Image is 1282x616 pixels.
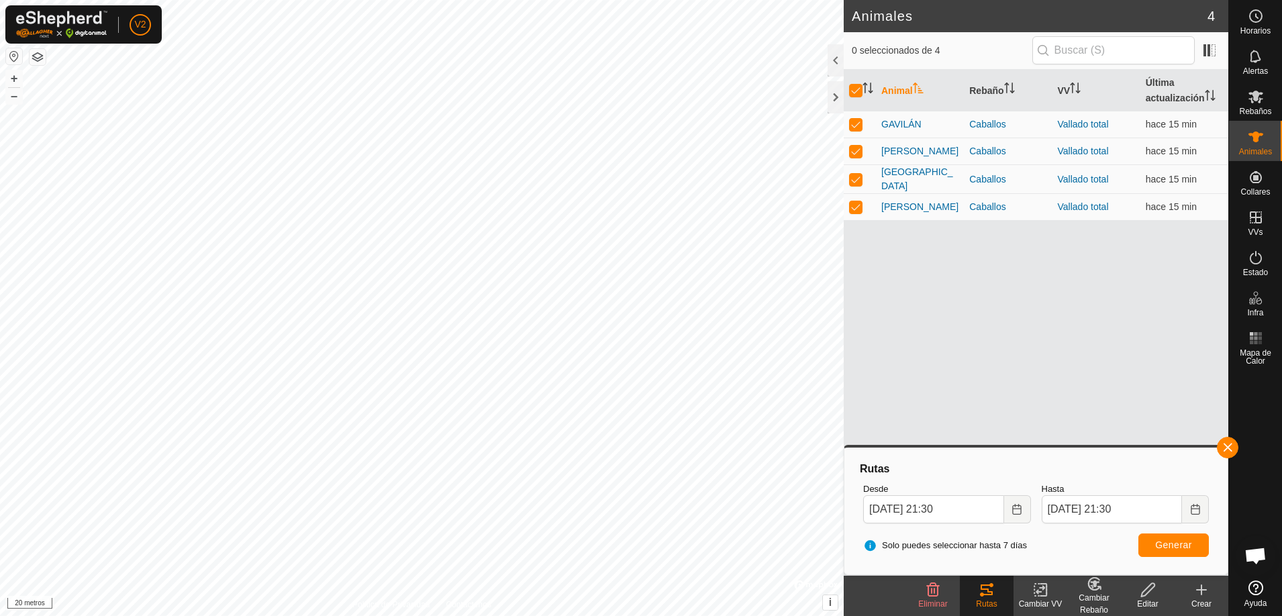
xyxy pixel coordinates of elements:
font: Rutas [976,599,997,609]
font: VV [1058,85,1071,96]
font: – [11,89,17,103]
font: Contáctenos [446,600,491,609]
font: 0 seleccionados de 4 [852,45,940,56]
font: Rebaños [1239,107,1271,116]
font: Collares [1240,187,1270,197]
button: Restablecer Mapa [6,48,22,64]
button: Generar [1138,533,1209,557]
font: Ayuda [1244,599,1267,608]
div: Chat abierto [1236,535,1276,576]
font: Cambiar Rebaño [1079,593,1109,615]
font: V2 [134,19,146,30]
font: 4 [1207,9,1215,23]
font: + [11,71,18,85]
font: GAVILÁN [881,119,922,130]
font: [PERSON_NAME] [881,201,958,212]
button: Elija fecha [1004,495,1031,523]
font: Caballos [969,119,1005,130]
font: hace 15 min [1146,174,1197,185]
font: Generar [1155,540,1192,550]
font: i [829,597,832,608]
font: hace 15 min [1146,201,1197,212]
a: Vallado total [1058,201,1109,212]
font: Caballos [969,201,1005,212]
font: Infra [1247,308,1263,317]
span: 5 de octubre de 2025, 21:15 [1146,201,1197,212]
font: Animales [1239,147,1272,156]
font: Crear [1191,599,1212,609]
font: Solo puedes seleccionar hasta 7 días [882,540,1027,550]
font: Mapa de Calor [1240,348,1271,366]
button: Elija fecha [1182,495,1209,523]
button: + [6,70,22,87]
span: 5 de octubre de 2025, 21:15 [1146,146,1197,156]
font: Rutas [860,463,889,474]
p-sorticon: Activar para ordenar [862,85,873,95]
button: – [6,88,22,104]
font: Política de Privacidad [352,600,430,609]
img: Logotipo de Gallagher [16,11,107,38]
font: Estado [1243,268,1268,277]
font: Animal [881,85,913,96]
span: 5 de octubre de 2025, 21:15 [1146,174,1197,185]
font: Caballos [969,146,1005,156]
p-sorticon: Activar para ordenar [913,85,924,95]
input: Buscar (S) [1032,36,1195,64]
font: hace 15 min [1146,119,1197,130]
p-sorticon: Activar para ordenar [1070,85,1081,95]
p-sorticon: Activar para ordenar [1205,92,1216,103]
font: Desde [863,484,889,494]
font: Caballos [969,174,1005,185]
font: Editar [1137,599,1158,609]
font: Eliminar [918,599,947,609]
button: i [823,595,838,610]
font: Animales [852,9,913,23]
font: Alertas [1243,66,1268,76]
font: Horarios [1240,26,1271,36]
font: Última actualización [1146,77,1205,103]
a: Ayuda [1229,575,1282,613]
a: Vallado total [1058,119,1109,130]
span: 5 de octubre de 2025, 21:15 [1146,119,1197,130]
font: Rebaño [969,85,1003,96]
font: [PERSON_NAME] [881,146,958,156]
a: Vallado total [1058,174,1109,185]
p-sorticon: Activar para ordenar [1004,85,1015,95]
a: Contáctenos [446,599,491,611]
a: Vallado total [1058,146,1109,156]
font: Hasta [1042,484,1065,494]
font: VVs [1248,227,1263,237]
button: Capas del Mapa [30,49,46,65]
a: Política de Privacidad [352,599,430,611]
font: Cambiar VV [1019,599,1063,609]
font: hace 15 min [1146,146,1197,156]
font: [GEOGRAPHIC_DATA] [881,166,953,191]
